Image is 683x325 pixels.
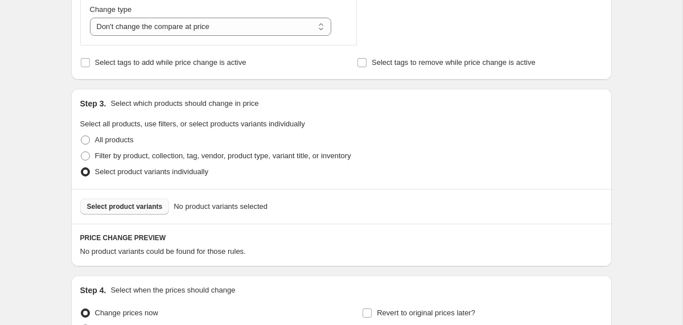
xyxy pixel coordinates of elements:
span: Select all products, use filters, or select products variants individually [80,120,305,128]
h2: Step 3. [80,98,106,109]
span: Select product variants [87,202,163,211]
h2: Step 4. [80,285,106,296]
span: Select tags to remove while price change is active [372,58,536,67]
button: Select product variants [80,199,170,215]
p: Select when the prices should change [110,285,235,296]
span: Change prices now [95,308,158,317]
p: Select which products should change in price [110,98,258,109]
span: Filter by product, collection, tag, vendor, product type, variant title, or inventory [95,151,351,160]
span: Select tags to add while price change is active [95,58,246,67]
span: All products [95,135,134,144]
span: No product variants could be found for those rules. [80,247,246,256]
h6: PRICE CHANGE PREVIEW [80,233,603,242]
span: Revert to original prices later? [377,308,475,317]
span: No product variants selected [174,201,268,212]
span: Select product variants individually [95,167,208,176]
span: Change type [90,5,132,14]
